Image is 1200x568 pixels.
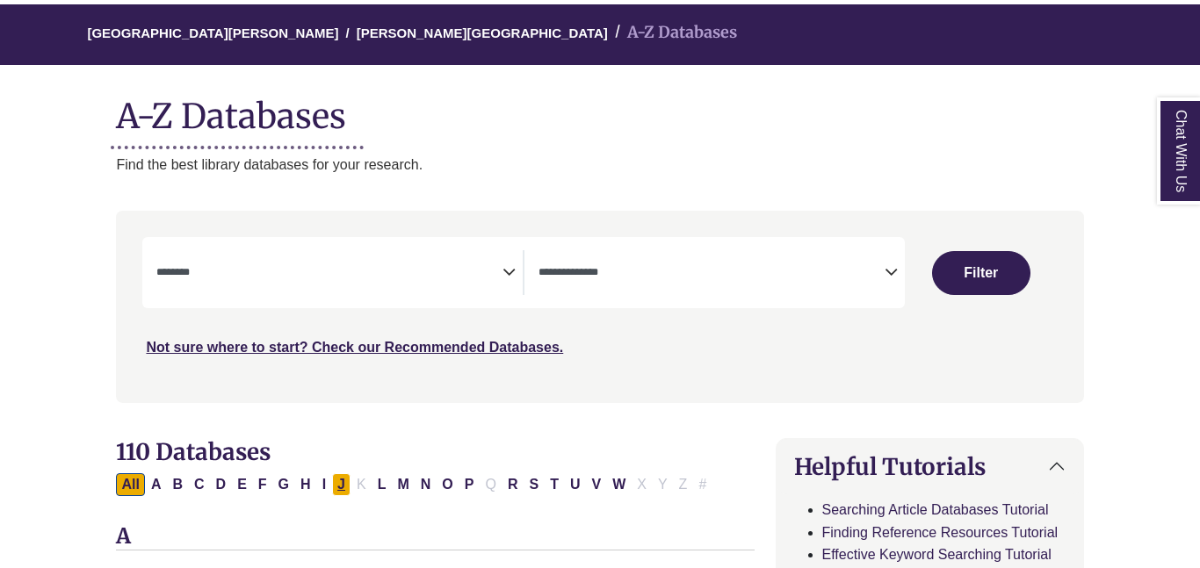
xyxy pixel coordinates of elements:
span: 110 Databases [116,437,271,466]
a: Effective Keyword Searching Tutorial [822,547,1052,562]
a: Not sure where to start? Check our Recommended Databases. [146,340,563,355]
button: Filter Results P [459,473,480,496]
h1: A-Z Databases [116,83,1083,136]
a: Searching Article Databases Tutorial [822,502,1049,517]
p: Find the best library databases for your research. [116,154,1083,176]
a: [PERSON_NAME][GEOGRAPHIC_DATA] [357,23,608,40]
textarea: Search [539,267,885,281]
button: Filter Results O [437,473,458,496]
button: Filter Results U [565,473,586,496]
button: Filter Results M [392,473,414,496]
a: [GEOGRAPHIC_DATA][PERSON_NAME] [87,23,338,40]
button: Submit for Search Results [932,251,1030,295]
button: Filter Results D [211,473,232,496]
nav: Search filters [116,211,1083,402]
button: Filter Results L [372,473,392,496]
button: Filter Results C [189,473,210,496]
button: Filter Results J [332,473,351,496]
button: Filter Results T [545,473,564,496]
button: Helpful Tutorials [777,439,1083,494]
button: Filter Results F [253,473,272,496]
button: Filter Results I [317,473,331,496]
button: Filter Results W [607,473,631,496]
button: Filter Results R [502,473,524,496]
button: Filter Results N [416,473,437,496]
li: A-Z Databases [608,20,737,46]
button: Filter Results H [295,473,316,496]
button: Filter Results A [146,473,167,496]
h3: A [116,524,754,550]
button: Filter Results V [586,473,606,496]
textarea: Search [156,267,502,281]
button: Filter Results E [232,473,252,496]
a: Finding Reference Resources Tutorial [822,525,1059,540]
nav: breadcrumb [116,4,1083,65]
div: Alpha-list to filter by first letter of database name [116,476,713,491]
button: Filter Results G [273,473,294,496]
button: Filter Results B [167,473,188,496]
button: All [116,473,144,496]
button: Filter Results S [524,473,544,496]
